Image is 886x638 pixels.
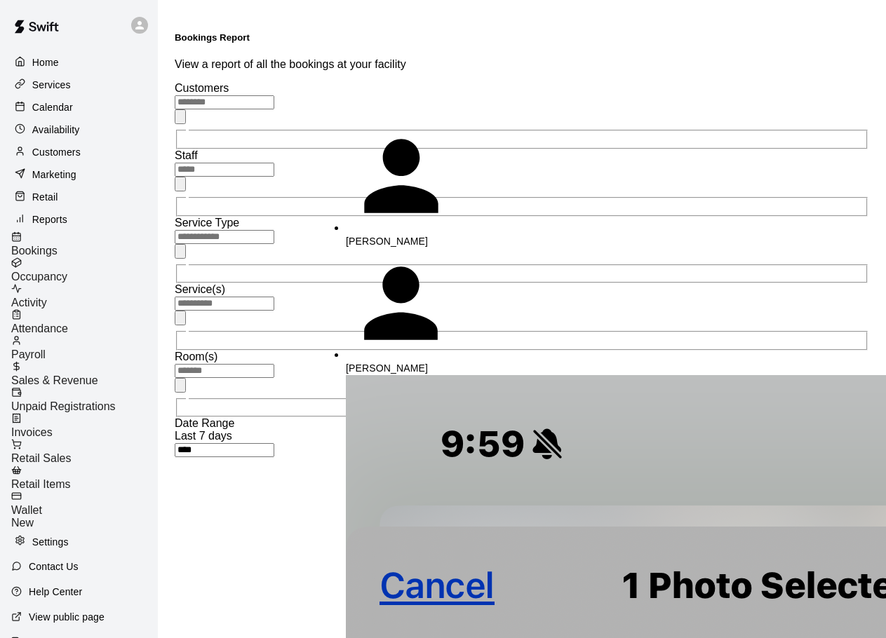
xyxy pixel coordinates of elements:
span: Retail Items [11,478,70,490]
span: Customers [175,82,229,94]
span: Invoices [11,426,53,438]
a: Calendar [11,97,147,118]
button: Close [175,177,186,191]
span: Retail Sales [11,452,71,464]
span: Sales & Revenue [11,374,98,386]
a: Settings [11,531,147,552]
a: Payroll [11,335,158,361]
span: Service(s) [175,283,225,295]
span: Attendance [11,323,68,334]
span: Service Type [175,217,239,229]
a: Reports [11,209,147,230]
button: Open [175,378,186,393]
p: Home [32,55,59,69]
a: Home [11,52,147,73]
a: Activity [11,283,158,309]
span: Date Range [175,417,234,429]
a: Attendance [11,309,158,335]
a: Unpaid Registrations [11,387,158,413]
span: Bookings [11,245,58,257]
p: Contact Us [29,559,79,573]
a: Customers [11,142,147,163]
span: Unpaid Registrations [11,400,116,412]
p: Retail [32,190,58,204]
span: Room(s) [175,351,217,362]
a: Invoices [11,413,158,439]
p: Help Center [29,585,82,599]
p: View public page [29,610,105,624]
span: Activity [11,297,47,308]
p: View a report of all the bookings at your facility [175,58,869,71]
a: Services [11,74,147,95]
a: Availability [11,119,147,140]
h5: Bookings Report [175,32,869,43]
p: [PERSON_NAME] [346,361,493,375]
button: Open [175,244,186,259]
div: Last 7 days [175,430,869,442]
a: Sales & Revenue [11,361,158,387]
p: Services [32,78,71,92]
p: Customers [32,145,81,159]
span: Occupancy [11,271,67,283]
a: WalletNew [11,491,158,529]
p: [PERSON_NAME] [346,234,493,248]
p: Reports [32,212,67,226]
a: Retail Sales [11,439,158,465]
span: Wallet [11,504,42,516]
button: Open [175,311,186,325]
a: Retail Items [11,465,158,491]
a: Occupancy [11,257,158,283]
p: Settings [32,535,69,549]
p: Calendar [32,100,73,114]
a: Bookings [11,231,158,257]
button: Open [175,109,186,124]
span: New [11,517,34,529]
p: Availability [32,123,80,137]
p: Marketing [32,168,76,182]
span: Payroll [11,348,46,360]
a: Marketing [11,164,147,185]
a: Retail [11,186,147,208]
span: Staff [175,149,198,161]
